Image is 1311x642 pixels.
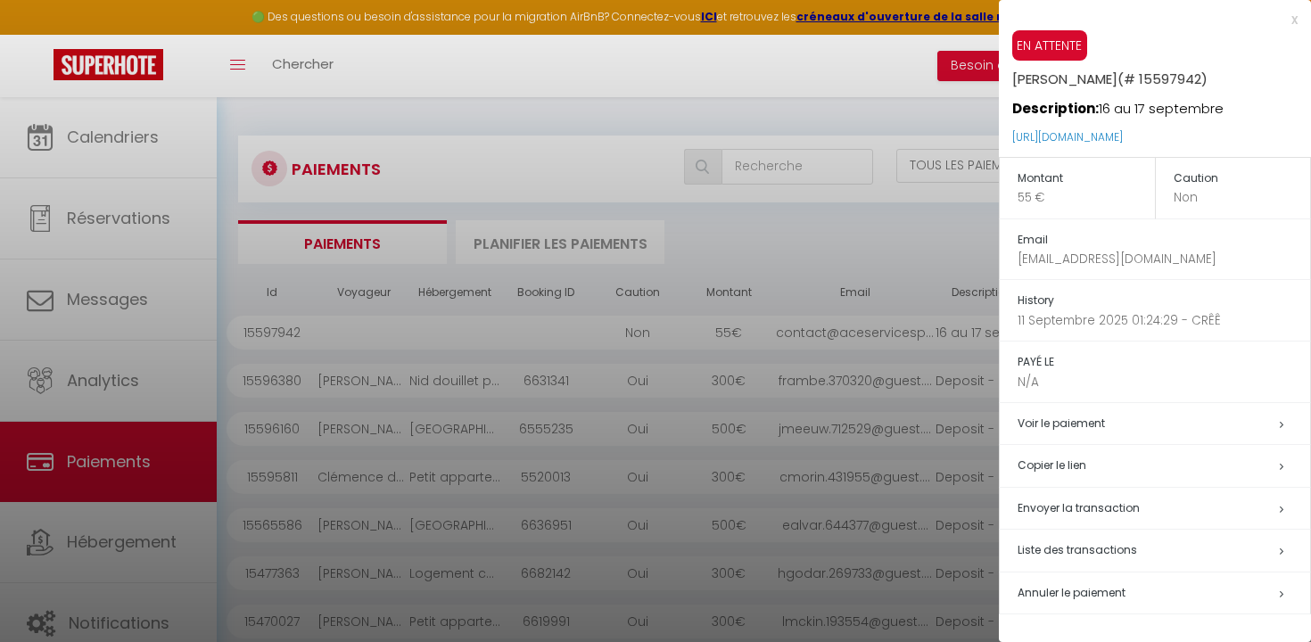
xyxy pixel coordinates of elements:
[1018,373,1310,391] p: N/A
[1018,230,1310,251] h5: Email
[1012,99,1099,118] strong: Description:
[1018,352,1310,373] h5: PAYÉ LE
[1174,188,1311,207] p: Non
[1018,311,1310,330] p: 11 Septembre 2025 01:24:29 - CRÊÊ
[1018,250,1310,268] p: [EMAIL_ADDRESS][DOMAIN_NAME]
[1018,456,1310,476] h5: Copier le lien
[1018,291,1310,311] h5: History
[1018,542,1137,557] span: Liste des transactions
[1012,87,1311,119] p: 16 au 17 septembre
[1018,500,1140,515] span: Envoyer la transaction
[1018,188,1155,207] p: 55 €
[1012,30,1087,61] span: EN ATTENTE
[999,9,1298,30] div: x
[14,7,68,61] button: Ouvrir le widget de chat LiveChat
[1174,169,1311,189] h5: Caution
[1012,129,1123,144] a: [URL][DOMAIN_NAME]
[1012,61,1311,87] h5: [PERSON_NAME]
[1117,70,1208,88] span: (# 15597942)
[1018,585,1125,600] span: Annuler le paiement
[1018,416,1105,431] a: Voir le paiement
[1018,169,1155,189] h5: Montant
